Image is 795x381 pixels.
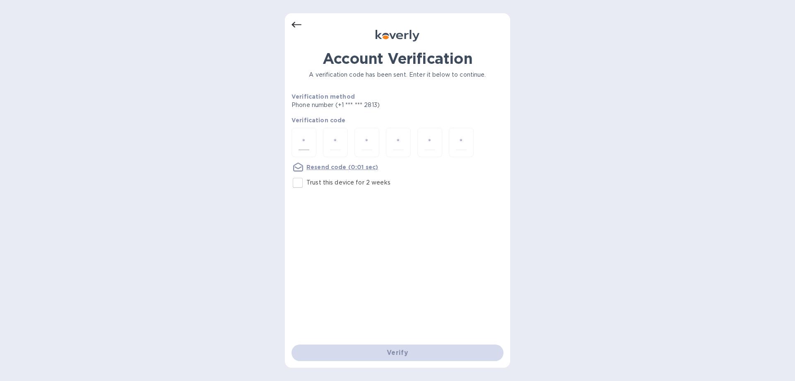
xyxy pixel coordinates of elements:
[306,164,378,170] u: Resend code (0:01 sec)
[291,70,503,79] p: A verification code has been sent. Enter it below to continue.
[291,50,503,67] h1: Account Verification
[291,116,503,124] p: Verification code
[291,101,443,109] p: Phone number (+1 *** *** 2813)
[291,93,355,100] b: Verification method
[306,178,390,187] p: Trust this device for 2 weeks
